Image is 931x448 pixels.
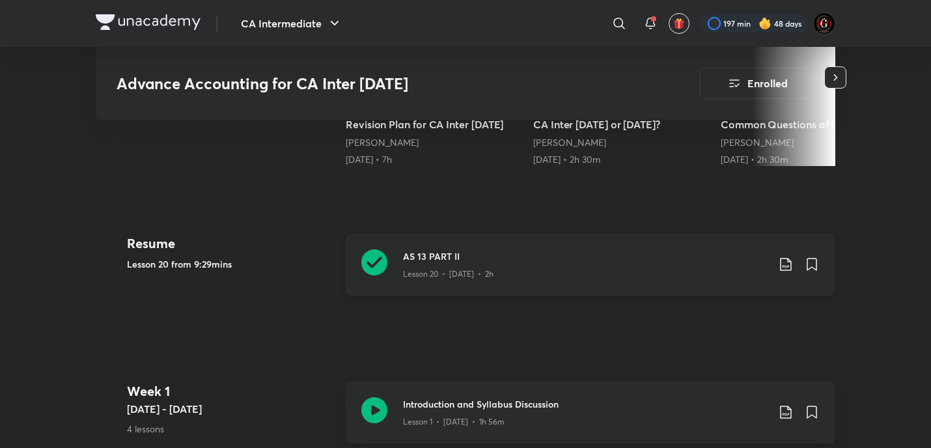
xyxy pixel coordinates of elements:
[117,74,626,93] h3: Advance Accounting for CA Inter [DATE]
[127,382,335,401] h4: Week 1
[721,136,898,149] div: Nakul Katheria
[96,14,201,33] a: Company Logo
[127,234,335,253] h4: Resume
[533,117,710,132] h5: CA Inter [DATE] or [DATE]?
[721,117,898,132] h5: Common Questions of CA Inter
[721,153,898,166] div: 30th Jun • 2h 30m
[721,136,794,148] a: [PERSON_NAME]
[813,12,835,35] img: DGD°MrBEAN
[533,136,606,148] a: [PERSON_NAME]
[533,153,710,166] div: 27th Jun • 2h 30m
[403,249,768,263] h3: AS 13 PART II
[346,136,419,148] a: [PERSON_NAME]
[403,416,505,428] p: Lesson 1 • [DATE] • 1h 56m
[127,401,335,417] h5: [DATE] - [DATE]
[533,136,710,149] div: Nakul Katheria
[233,10,350,36] button: CA Intermediate
[96,14,201,30] img: Company Logo
[700,68,814,99] button: Enrolled
[346,136,523,149] div: Nakul Katheria
[346,234,835,311] a: AS 13 PART IILesson 20 • [DATE] • 2h
[346,153,523,166] div: 26th May • 7h
[669,13,689,34] button: avatar
[127,422,335,436] p: 4 lessons
[127,257,335,271] h5: Lesson 20 from 9:29mins
[403,268,493,280] p: Lesson 20 • [DATE] • 2h
[403,397,768,411] h3: Introduction and Syllabus Discussion
[346,117,523,132] h5: Revision Plan for CA Inter [DATE]
[673,18,685,29] img: avatar
[758,17,771,30] img: streak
